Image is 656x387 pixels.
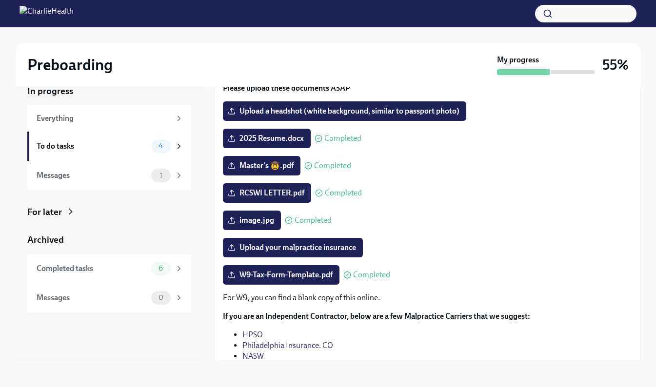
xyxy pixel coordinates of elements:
[27,254,191,283] a: Completed tasks6
[223,183,311,203] label: RCSWI LETTER.pdf
[497,55,539,65] strong: My progress
[223,292,632,303] p: For W9, you can find a blank copy of this online.
[223,238,363,257] label: Upload your malpractice insurance
[37,141,147,152] div: To do tasks
[223,311,530,321] strong: If you are an Independent Contractor, below are a few Malpractice Carriers that we suggest:
[230,106,459,116] span: Upload a headshot (white background, similar to passport photo)
[295,216,332,224] span: Completed
[602,56,629,74] h3: 55%
[242,341,333,350] a: Philadelphia Insurance. CO
[230,215,274,225] span: image.jpg
[37,170,147,181] div: Messages
[324,135,361,142] span: Completed
[230,270,333,280] span: W9-Tax-Form-Template.pdf
[223,265,339,285] label: W9-Tax-Form-Template.pdf
[230,134,304,143] span: 2025 Resume.docx
[20,6,74,21] img: CharlieHealth
[27,55,113,75] h2: Preboarding
[325,189,362,197] span: Completed
[353,271,390,279] span: Completed
[37,113,171,124] div: Everything
[223,129,311,148] label: 2025 Resume.docx
[27,206,62,218] div: For later
[223,83,350,93] strong: Please upload these documents ASAP
[230,161,294,171] span: Master's 🤠.pdf
[242,330,263,339] a: HPSO
[230,188,304,198] span: RCSWI LETTER.pdf
[37,292,147,303] div: Messages
[223,211,281,230] label: image.jpg
[230,243,356,252] span: Upload your malpractice insurance
[37,263,147,274] div: Completed tasks
[153,142,169,150] span: 4
[223,101,466,121] label: Upload a headshot (white background, similar to passport photo)
[153,294,169,301] span: 0
[27,132,191,161] a: To do tasks4
[27,233,191,246] a: Archived
[242,351,264,361] a: NASW
[27,283,191,312] a: Messages0
[27,161,191,190] a: Messages1
[27,206,191,218] a: For later
[154,172,168,179] span: 1
[314,162,351,170] span: Completed
[27,105,191,132] a: Everything
[153,265,169,272] span: 6
[223,156,300,175] label: Master's 🤠.pdf
[27,85,191,97] a: In progress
